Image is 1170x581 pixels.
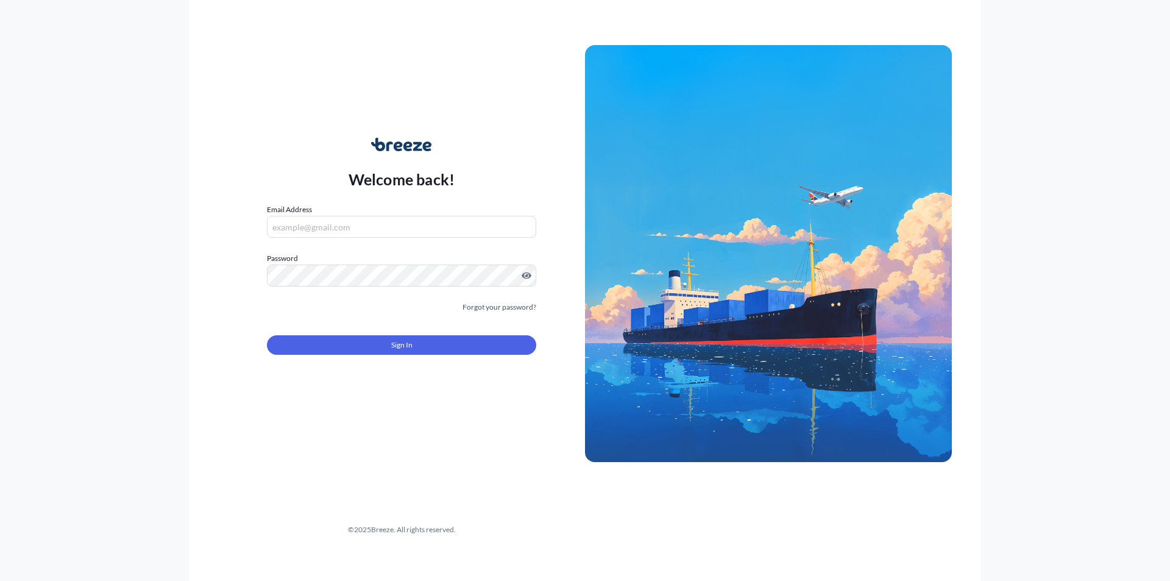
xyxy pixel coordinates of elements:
label: Email Address [267,204,312,216]
div: © 2025 Breeze. All rights reserved. [218,524,585,536]
button: Sign In [267,335,536,355]
p: Welcome back! [349,169,455,189]
button: Show password [522,271,531,280]
a: Forgot your password? [463,301,536,313]
label: Password [267,252,536,265]
input: example@gmail.com [267,216,536,238]
span: Sign In [391,339,413,351]
img: Ship illustration [585,45,952,462]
